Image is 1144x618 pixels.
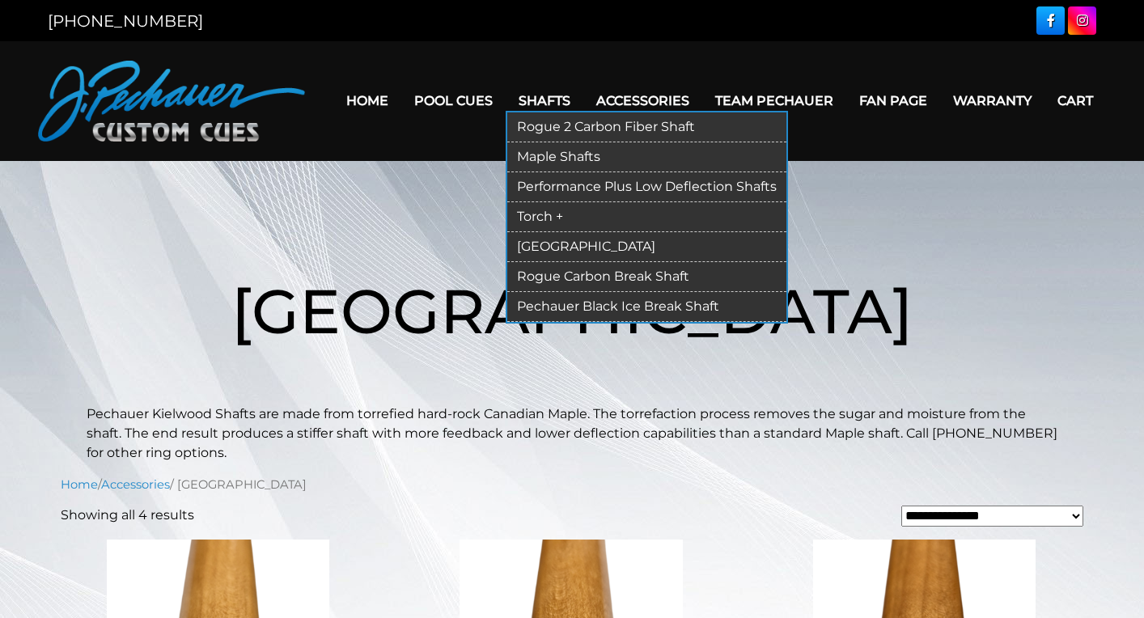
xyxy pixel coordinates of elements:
[101,477,170,492] a: Accessories
[507,202,786,232] a: Torch +
[901,506,1083,527] select: Shop order
[87,404,1057,463] p: Pechauer Kielwood Shafts are made from torrefied hard-rock Canadian Maple. The torrefaction proce...
[583,80,702,121] a: Accessories
[38,61,305,142] img: Pechauer Custom Cues
[507,262,786,292] a: Rogue Carbon Break Shaft
[1044,80,1106,121] a: Cart
[333,80,401,121] a: Home
[231,273,913,349] span: [GEOGRAPHIC_DATA]
[702,80,846,121] a: Team Pechauer
[401,80,506,121] a: Pool Cues
[507,292,786,322] a: Pechauer Black Ice Break Shaft
[507,142,786,172] a: Maple Shafts
[61,476,1083,493] nav: Breadcrumb
[506,80,583,121] a: Shafts
[48,11,203,31] a: [PHONE_NUMBER]
[61,506,194,525] p: Showing all 4 results
[846,80,940,121] a: Fan Page
[940,80,1044,121] a: Warranty
[61,477,98,492] a: Home
[507,232,786,262] a: [GEOGRAPHIC_DATA]
[507,112,786,142] a: Rogue 2 Carbon Fiber Shaft
[507,172,786,202] a: Performance Plus Low Deflection Shafts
